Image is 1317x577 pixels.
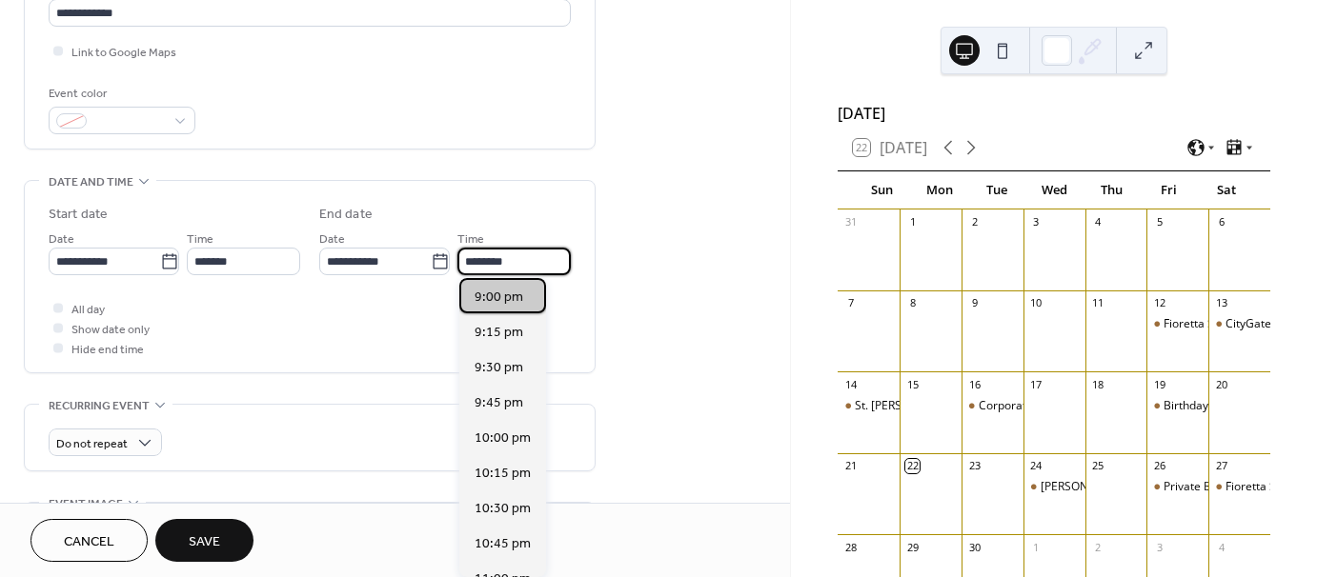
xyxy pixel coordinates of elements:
[853,171,910,209] div: Sun
[475,463,531,483] span: 10:15 pm
[1152,540,1166,554] div: 3
[905,377,920,391] div: 15
[1214,459,1228,473] div: 27
[1214,215,1228,229] div: 6
[1091,540,1105,554] div: 2
[1091,215,1105,229] div: 4
[49,172,133,192] span: Date and time
[475,498,531,518] span: 10:30 pm
[1083,171,1140,209] div: Thu
[319,205,373,225] div: End date
[905,540,920,554] div: 29
[855,398,1027,414] div: St. [PERSON_NAME] Jazz Festival
[155,519,253,562] button: Save
[967,296,982,310] div: 9
[1140,171,1197,209] div: Fri
[905,459,920,473] div: 22
[1146,316,1208,332] div: Fioretta Steakhouse
[1152,459,1166,473] div: 26
[71,320,150,340] span: Show date only
[1214,540,1228,554] div: 4
[49,494,123,514] span: Event image
[1198,171,1255,209] div: Sat
[1226,316,1303,332] div: CityGate Grille
[30,519,148,562] button: Cancel
[843,377,858,391] div: 14
[319,229,345,249] span: Date
[1091,377,1105,391] div: 18
[1091,459,1105,473] div: 25
[49,84,192,104] div: Event color
[843,215,858,229] div: 31
[49,229,74,249] span: Date
[838,102,1270,125] div: [DATE]
[838,398,900,414] div: St. Charles Jazz Festival
[187,229,213,249] span: Time
[1029,296,1043,310] div: 10
[1164,479,1279,495] div: Private Birthday Party
[1214,296,1228,310] div: 13
[979,398,1065,414] div: Corporate Event
[1152,377,1166,391] div: 19
[967,540,982,554] div: 30
[1208,316,1270,332] div: CityGate Grille
[1152,296,1166,310] div: 12
[968,171,1025,209] div: Tue
[475,428,531,448] span: 10:00 pm
[1029,377,1043,391] div: 17
[71,300,105,320] span: All day
[1029,215,1043,229] div: 3
[475,322,523,342] span: 9:15 pm
[1146,398,1208,414] div: Birthday Gig at Ciao! Cafe and Wine Bar
[910,171,967,209] div: Mon
[905,215,920,229] div: 1
[475,392,523,412] span: 9:45 pm
[843,459,858,473] div: 21
[1208,479,1270,495] div: Fioretta Steakhouse
[1029,540,1043,554] div: 1
[962,398,1023,414] div: Corporate Event
[1152,215,1166,229] div: 5
[843,296,858,310] div: 7
[967,377,982,391] div: 16
[475,533,531,553] span: 10:45 pm
[49,205,108,225] div: Start date
[1029,459,1043,473] div: 24
[1214,377,1228,391] div: 20
[967,215,982,229] div: 2
[56,433,128,455] span: Do not repeat
[71,340,144,360] span: Hide end time
[189,532,220,552] span: Save
[1091,296,1105,310] div: 11
[1146,479,1208,495] div: Private Birthday Party
[71,43,176,63] span: Link to Google Maps
[1023,479,1085,495] div: Glessner House Music in the Courtyard Series
[475,357,523,377] span: 9:30 pm
[905,296,920,310] div: 8
[1164,316,1269,332] div: Fioretta Steakhouse
[457,229,484,249] span: Time
[967,459,982,473] div: 23
[64,532,114,552] span: Cancel
[843,540,858,554] div: 28
[49,396,150,416] span: Recurring event
[1025,171,1083,209] div: Wed
[475,287,523,307] span: 9:00 pm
